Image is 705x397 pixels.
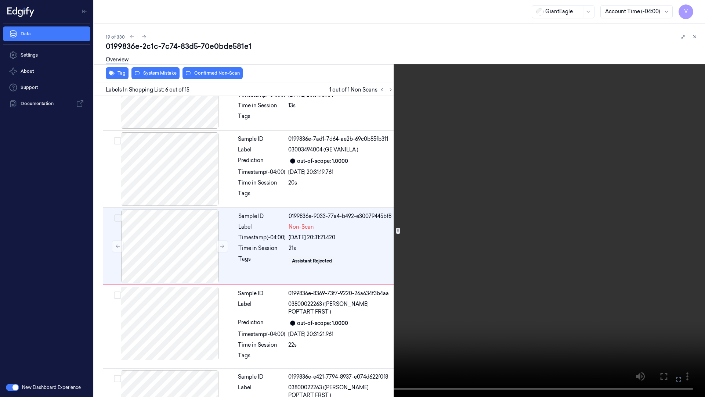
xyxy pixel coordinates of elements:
[679,4,693,19] button: V
[297,319,348,327] div: out-of-scope: 1.0000
[106,34,125,40] span: 19 of 330
[114,292,121,299] button: Select row
[106,41,699,51] div: 0199836e-2c1c-7c74-83d5-70e0bde581e1
[288,300,394,316] span: 03800022263 ([PERSON_NAME] POPTART FRST )
[238,290,285,297] div: Sample ID
[114,375,121,382] button: Select row
[288,102,394,110] div: 13s
[3,96,90,111] a: Documentation
[238,341,285,349] div: Time in Session
[288,341,394,349] div: 22s
[288,330,394,338] div: [DATE] 20:31:21.961
[288,168,394,176] div: [DATE] 20:31:19.761
[238,234,286,242] div: Timestamp (-04:00)
[289,244,393,252] div: 21s
[131,67,180,79] button: System Mistake
[289,223,314,231] span: Non-Scan
[106,56,129,64] a: Overview
[238,179,285,187] div: Time in Session
[288,373,394,381] div: 0199836e-e421-7794-8937-e074d622f0f8
[238,157,285,165] div: Prediction
[238,190,285,201] div: Tags
[238,244,286,252] div: Time in Session
[238,168,285,176] div: Timestamp (-04:00)
[238,300,285,316] div: Label
[3,64,90,79] button: About
[297,157,348,165] div: out-of-scope: 1.0000
[288,290,394,297] div: 0199836e-8369-73f7-9220-26a634f3b4aa
[3,48,90,62] a: Settings
[106,86,189,94] span: Labels In Shopping List: 6 out of 15
[106,67,129,79] button: Tag
[289,234,393,242] div: [DATE] 20:31:21.420
[288,135,394,143] div: 0199836e-7ad1-7d64-ae2b-69c0b85fb311
[79,6,90,17] button: Toggle Navigation
[238,319,285,328] div: Prediction
[238,352,285,364] div: Tags
[292,258,332,264] div: Assistant Rejected
[238,135,285,143] div: Sample ID
[238,255,286,267] div: Tags
[238,212,286,220] div: Sample ID
[3,80,90,95] a: Support
[289,212,393,220] div: 0199836e-9033-77a4-b492-e30079445bf8
[329,85,395,94] span: 1 out of 1 Non Scans
[238,330,285,338] div: Timestamp (-04:00)
[238,373,285,381] div: Sample ID
[238,112,285,124] div: Tags
[182,67,243,79] button: Confirmed Non-Scan
[288,179,394,187] div: 20s
[238,146,285,154] div: Label
[238,102,285,110] div: Time in Session
[114,214,122,222] button: Select row
[288,146,358,154] span: 03003494004 (GE VANILLA )
[3,26,90,41] a: Data
[238,223,286,231] div: Label
[114,137,121,144] button: Select row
